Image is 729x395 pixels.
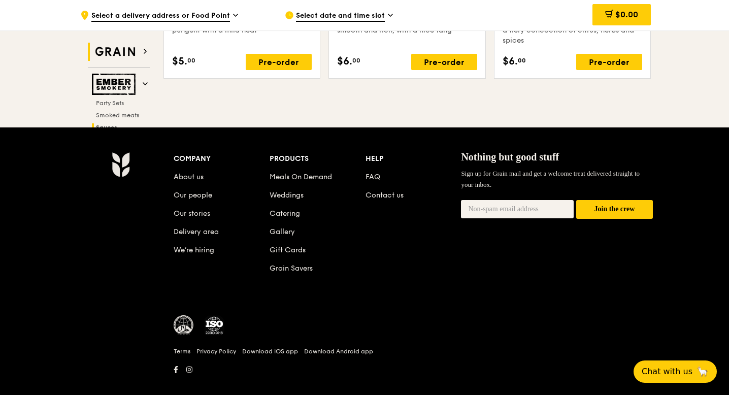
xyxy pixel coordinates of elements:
[270,227,295,236] a: Gallery
[518,56,526,64] span: 00
[296,11,385,22] span: Select date and time slot
[461,200,574,218] input: Non-spam email address
[503,54,518,69] span: $6.
[270,246,306,254] a: Gift Cards
[337,54,352,69] span: $6.
[576,54,642,70] div: Pre-order
[174,315,194,336] img: MUIS Halal Certified
[461,170,640,188] span: Sign up for Grain mail and get a welcome treat delivered straight to your inbox.
[174,209,210,218] a: Our stories
[174,191,212,200] a: Our people
[91,11,230,22] span: Select a delivery address or Food Point
[174,173,204,181] a: About us
[270,191,304,200] a: Weddings
[461,151,559,162] span: Nothing but good stuff
[92,43,139,61] img: Grain web logo
[615,10,638,19] span: $0.00
[174,347,190,355] a: Terms
[270,264,313,273] a: Grain Savers
[270,173,332,181] a: Meals On Demand
[112,152,129,177] img: Grain
[642,366,692,378] span: Chat with us
[697,366,709,378] span: 🦙
[72,377,657,385] h6: Revision
[242,347,298,355] a: Download iOS app
[96,112,139,119] span: Smoked meats
[96,100,124,107] span: Party Sets
[634,360,717,383] button: Chat with us🦙
[352,56,360,64] span: 00
[187,56,195,64] span: 00
[576,200,653,219] button: Join the crew
[366,191,404,200] a: Contact us
[270,209,300,218] a: Catering
[366,152,461,166] div: Help
[92,74,139,95] img: Ember Smokery web logo
[174,152,270,166] div: Company
[174,227,219,236] a: Delivery area
[411,54,477,70] div: Pre-order
[196,347,236,355] a: Privacy Policy
[304,347,373,355] a: Download Android app
[270,152,366,166] div: Products
[174,246,214,254] a: We’re hiring
[172,54,187,69] span: $5.
[246,54,312,70] div: Pre-order
[96,124,117,131] span: Sauces
[204,315,224,336] img: ISO Certified
[366,173,380,181] a: FAQ
[503,25,642,46] div: a fiery concoction of citrus, herbs and spices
